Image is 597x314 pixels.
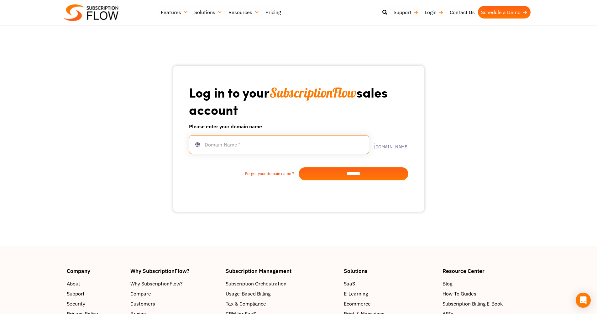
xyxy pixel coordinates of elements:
[226,268,338,274] h4: Subscription Management
[158,6,191,19] a: Features
[443,268,530,274] h4: Resource Center
[130,280,183,287] span: Why SubscriptionFlow?
[443,290,530,297] a: How-To Guides
[130,300,155,307] span: Customers
[130,268,219,274] h4: Why SubscriptionFlow?
[130,290,151,297] span: Compare
[443,280,530,287] a: Blog
[191,6,225,19] a: Solutions
[576,293,591,308] div: Open Intercom Messenger
[226,300,338,307] a: Tax & Compliance
[344,268,436,274] h4: Solutions
[226,280,338,287] a: Subscription Orchestration
[226,290,270,297] span: Usage-Based Billing
[344,280,436,287] a: SaaS
[344,290,368,297] span: E-Learning
[478,6,531,19] a: Schedule a Demo
[67,268,124,274] h4: Company
[67,280,124,287] a: About
[344,300,436,307] a: Ecommerce
[189,171,299,177] a: Forgot your domain name ?
[422,6,447,19] a: Login
[344,300,371,307] span: Ecommerce
[443,280,452,287] span: Blog
[262,6,284,19] a: Pricing
[225,6,262,19] a: Resources
[226,290,338,297] a: Usage-Based Billing
[447,6,478,19] a: Contact Us
[130,280,219,287] a: Why SubscriptionFlow?
[67,300,85,307] span: Security
[344,290,436,297] a: E-Learning
[64,4,118,21] img: Subscriptionflow
[226,280,286,287] span: Subscription Orchestration
[130,300,219,307] a: Customers
[443,300,503,307] span: Subscription Billing E-Book
[390,6,422,19] a: Support
[130,290,219,297] a: Compare
[189,84,408,118] h1: Log in to your sales account
[443,300,530,307] a: Subscription Billing E-Book
[67,300,124,307] a: Security
[344,280,355,287] span: SaaS
[189,123,408,130] h6: Please enter your domain name
[369,140,408,149] label: .[DOMAIN_NAME]
[226,300,266,307] span: Tax & Compliance
[67,280,80,287] span: About
[67,290,85,297] span: Support
[270,84,356,101] span: SubscriptionFlow
[443,290,476,297] span: How-To Guides
[67,290,124,297] a: Support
